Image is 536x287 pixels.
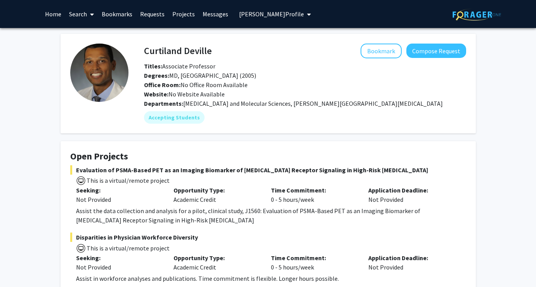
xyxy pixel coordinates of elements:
div: Academic Credit [168,253,265,272]
b: Degrees: [144,72,169,79]
img: Profile Picture [70,44,128,102]
span: Associate Professor [144,62,215,70]
span: [PERSON_NAME] Profile [239,10,304,18]
img: ForagerOne Logo [453,9,501,21]
button: Add Curtiland Deville to Bookmarks [361,44,402,58]
p: Opportunity Type: [173,185,259,195]
p: Time Commitment: [271,253,357,262]
p: Seeking: [76,253,162,262]
h4: Curtiland Deville [144,44,212,58]
mat-chip: Accepting Students [144,111,205,124]
div: Not Provided [363,253,460,272]
span: Disparities in Physician Workforce Diversity [70,233,466,242]
div: Assist in workforce analyses and publications. Time commitment is flexible. Longer hours possible. [76,274,466,283]
b: Office Room: [144,81,180,89]
a: Projects [168,0,199,28]
div: Academic Credit [168,185,265,204]
div: Not Provided [76,262,162,272]
span: No Website Available [144,90,225,98]
p: Application Deadline: [368,185,454,195]
a: Requests [136,0,168,28]
span: No Office Room Available [144,81,248,89]
span: This is a virtual/remote project [86,177,170,184]
p: Opportunity Type: [173,253,259,262]
div: Not Provided [76,195,162,204]
h4: Open Projects [70,151,466,162]
div: Assist the data collection and analysis for a pilot, clinical study, J1560: Evaluation of PSMA-Ba... [76,206,466,225]
p: Seeking: [76,185,162,195]
div: 0 - 5 hours/week [265,253,363,272]
a: Messages [199,0,232,28]
p: Time Commitment: [271,185,357,195]
div: 0 - 5 hours/week [265,185,363,204]
a: Home [41,0,65,28]
button: Compose Request to Curtiland Deville [406,44,466,58]
b: Website: [144,90,168,98]
a: Search [65,0,98,28]
span: Evaluation of PSMA-Based PET as an Imaging Biomarker of [MEDICAL_DATA] Receptor Signaling in High... [70,165,466,175]
span: MD, [GEOGRAPHIC_DATA] (2005) [144,72,256,79]
b: Departments: [144,100,183,107]
a: Bookmarks [98,0,136,28]
p: Application Deadline: [368,253,454,262]
div: Not Provided [363,185,460,204]
b: Titles: [144,62,162,70]
span: This is a virtual/remote project [86,244,170,252]
span: [MEDICAL_DATA] and Molecular Sciences, [PERSON_NAME][GEOGRAPHIC_DATA][MEDICAL_DATA] [183,100,443,107]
